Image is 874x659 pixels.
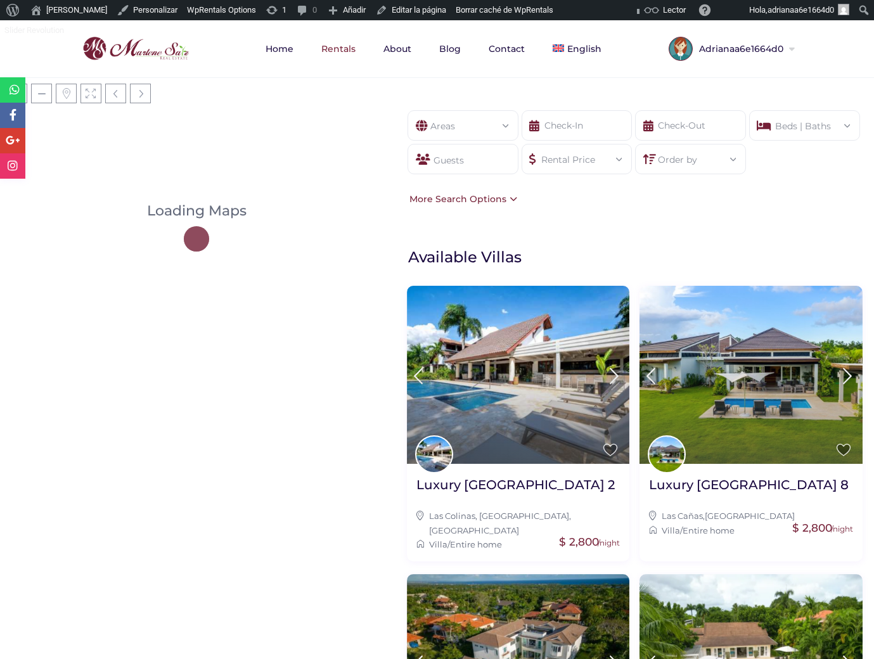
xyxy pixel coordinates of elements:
span: Adrianaa6e1664d0 [693,44,787,53]
div: / [416,537,620,551]
div: Rental Price [532,144,622,167]
span: English [567,43,601,54]
div: Order by [645,144,736,167]
a: Villa [662,525,680,535]
a: About [371,20,424,77]
h2: Luxury [GEOGRAPHIC_DATA] 2 [416,477,615,493]
a: Entire home [450,539,502,549]
a: Las Colinas, [GEOGRAPHIC_DATA] [429,511,569,521]
div: / [649,523,853,537]
img: Luxury Villa Cañas 8 [639,286,863,464]
a: Blog [427,20,473,77]
a: Rentals [309,20,368,77]
a: Villa [429,539,447,549]
input: Check-In [522,110,633,141]
div: Guests [408,144,518,174]
img: Visitas de 48 horas. Haz clic para ver más estadísticas del sitio. [565,3,636,18]
div: , [649,509,853,523]
a: Entire home [683,525,735,535]
div: Areas [418,111,508,133]
h2: Luxury [GEOGRAPHIC_DATA] 8 [649,477,849,493]
a: Luxury [GEOGRAPHIC_DATA] 8 [649,477,849,502]
img: logo [79,34,192,64]
a: Contact [476,20,537,77]
span: adrianaa6e1664d0 [768,5,834,15]
a: Las Cañas [662,511,703,521]
span: Slider Revolution [4,25,64,35]
div: , [416,509,620,537]
div: Beds | Baths [759,111,850,133]
a: [GEOGRAPHIC_DATA] [429,525,519,535]
h1: Available Villas [408,247,868,267]
a: [GEOGRAPHIC_DATA] [705,511,795,521]
div: Loading Maps [101,194,292,260]
a: Home [253,20,306,77]
a: Luxury [GEOGRAPHIC_DATA] 2 [416,477,615,502]
div: More Search Options [406,192,517,206]
a: English [540,20,614,77]
input: Check-Out [635,110,746,141]
img: Luxury Villa Colinas 2 [407,286,630,464]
